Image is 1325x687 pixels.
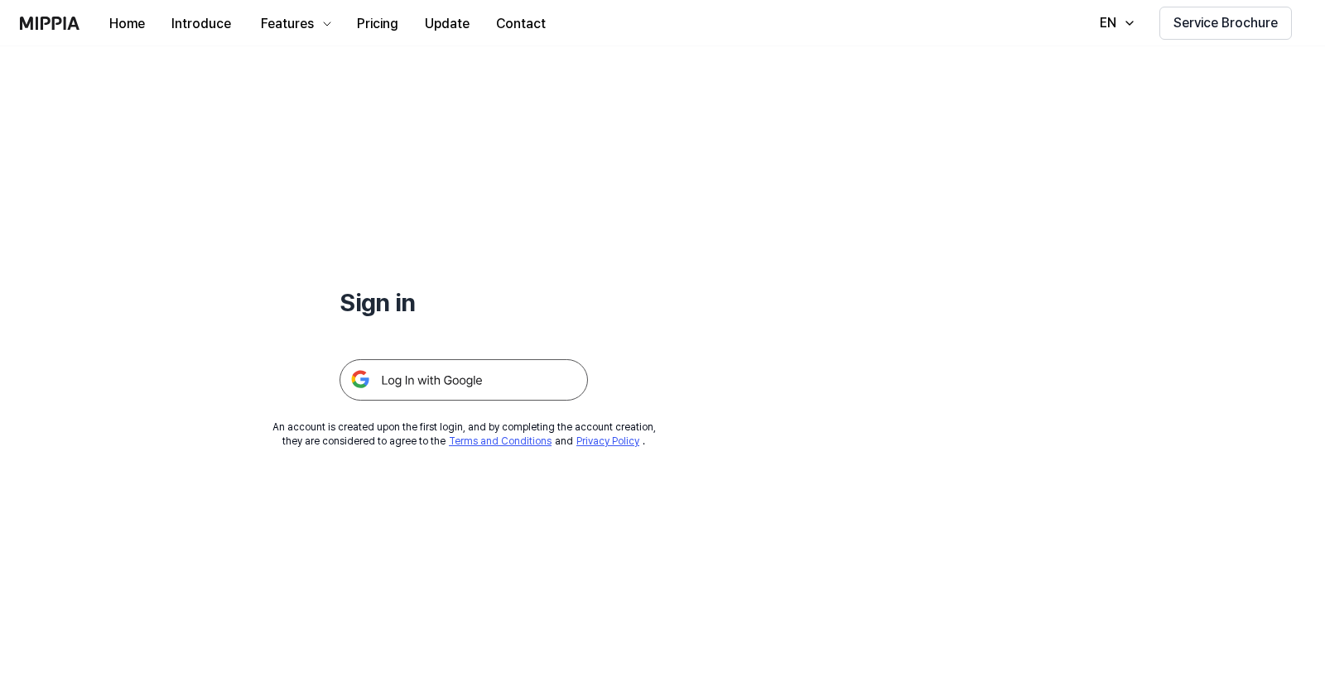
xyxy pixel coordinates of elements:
[272,420,656,449] div: An account is created upon the first login, and by completing the account creation, they are cons...
[340,285,588,319] h1: Sign in
[1096,13,1120,33] div: EN
[449,435,552,447] a: Terms and Conditions
[344,7,412,41] button: Pricing
[258,14,317,34] div: Features
[244,7,344,41] button: Features
[1083,7,1146,40] button: EN
[1159,7,1292,40] button: Service Brochure
[412,1,483,46] a: Update
[96,7,158,41] button: Home
[483,7,559,41] button: Contact
[340,359,588,401] img: 구글 로그인 버튼
[576,435,639,447] a: Privacy Policy
[158,7,244,41] button: Introduce
[412,7,483,41] button: Update
[20,17,79,30] img: logo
